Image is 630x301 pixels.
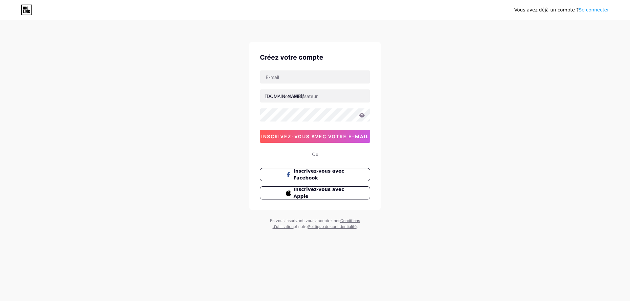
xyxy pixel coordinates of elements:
a: Politique de confidentialité [308,224,357,229]
a: Se connecter [579,7,609,12]
font: Vous avez déjà un compte ? [514,7,579,12]
font: Inscrivez-vous avec Facebook [294,168,344,180]
button: inscrivez-vous avec votre e-mail [260,130,370,143]
button: Inscrivez-vous avec Apple [260,186,370,199]
font: inscrivez-vous avec votre e-mail [261,134,369,139]
font: En vous inscrivant, vous acceptez nos [270,218,340,223]
font: . [357,224,358,229]
font: Inscrivez-vous avec Apple [294,187,344,199]
font: Ou [312,151,318,157]
button: Inscrivez-vous avec Facebook [260,168,370,181]
font: Créez votre compte [260,53,323,61]
input: nom d'utilisateur [260,89,370,103]
font: et notre [294,224,308,229]
input: E-mail [260,70,370,84]
font: [DOMAIN_NAME]/ [265,93,304,99]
